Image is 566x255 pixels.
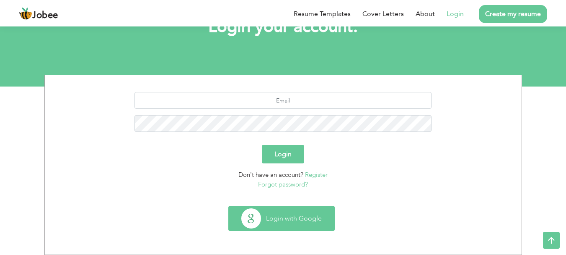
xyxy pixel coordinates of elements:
[416,9,435,19] a: About
[305,171,328,179] a: Register
[32,11,58,20] span: Jobee
[57,16,509,38] h1: Login your account.
[19,7,32,21] img: jobee.io
[447,9,464,19] a: Login
[258,180,308,189] a: Forgot password?
[362,9,404,19] a: Cover Letters
[262,145,304,163] button: Login
[19,7,58,21] a: Jobee
[238,171,303,179] span: Don't have an account?
[229,206,334,231] button: Login with Google
[134,92,432,109] input: Email
[479,5,547,23] a: Create my resume
[294,9,351,19] a: Resume Templates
